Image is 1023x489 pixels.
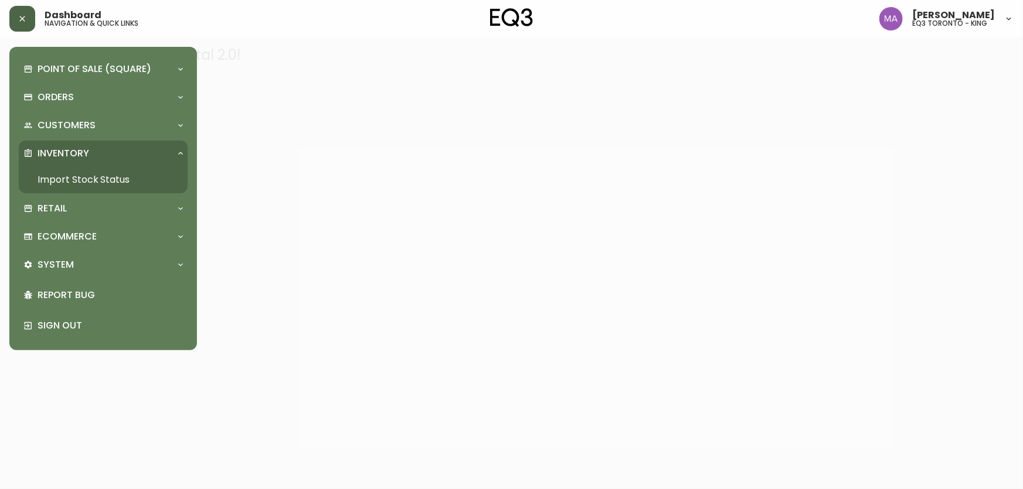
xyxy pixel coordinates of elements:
[912,20,987,27] h5: eq3 toronto - king
[19,84,188,110] div: Orders
[45,11,101,20] span: Dashboard
[38,91,74,104] p: Orders
[19,252,188,278] div: System
[19,166,188,193] a: Import Stock Status
[38,230,97,243] p: Ecommerce
[19,224,188,249] div: Ecommerce
[38,119,96,132] p: Customers
[19,141,188,166] div: Inventory
[19,56,188,82] div: Point of Sale (Square)
[38,289,183,302] p: Report Bug
[38,147,89,160] p: Inventory
[38,258,74,271] p: System
[19,280,188,310] div: Report Bug
[19,196,188,221] div: Retail
[879,7,903,30] img: 4f0989f25cbf85e7eb2537583095d61e
[38,63,151,76] p: Point of Sale (Square)
[38,319,183,332] p: Sign Out
[912,11,995,20] span: [PERSON_NAME]
[38,202,67,215] p: Retail
[45,20,138,27] h5: navigation & quick links
[19,310,188,341] div: Sign Out
[19,112,188,138] div: Customers
[490,8,533,27] img: logo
